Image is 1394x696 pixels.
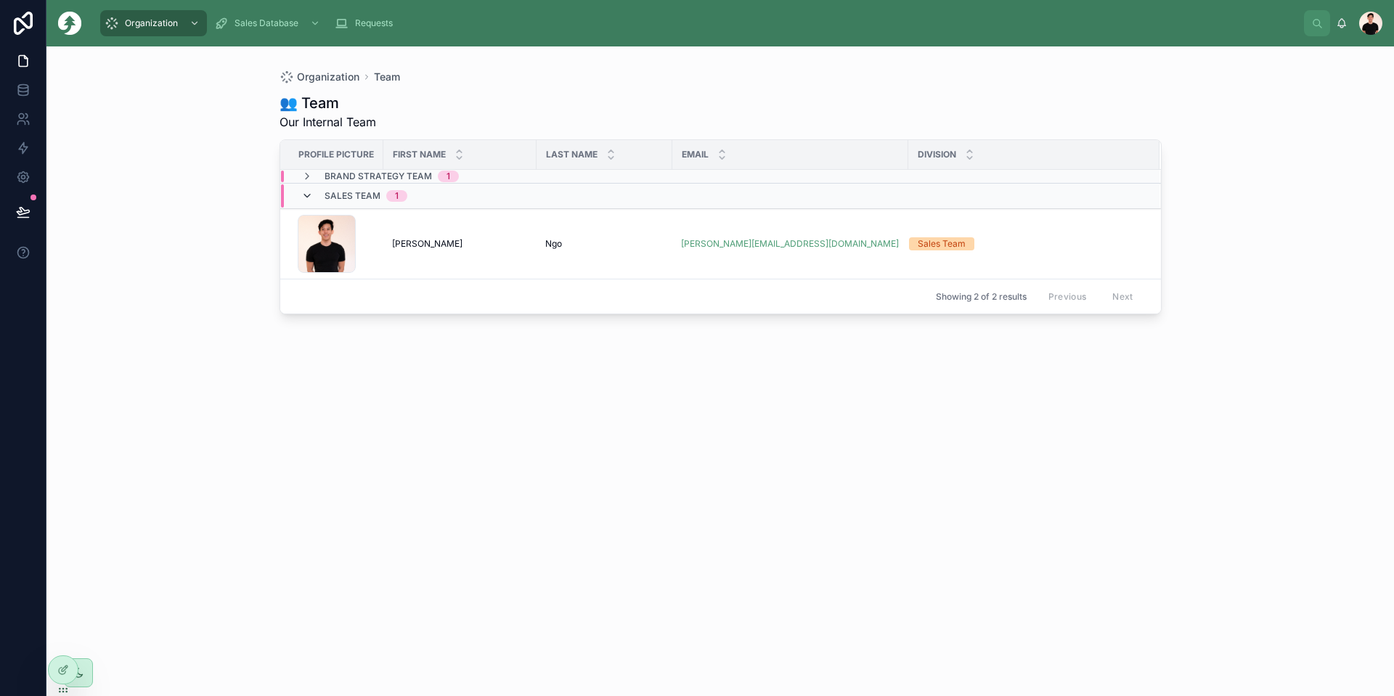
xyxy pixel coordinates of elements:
a: [PERSON_NAME] [392,238,528,250]
div: scrollable content [93,7,1304,39]
span: Division [918,149,956,160]
span: First name [393,149,446,160]
a: Organization [100,10,207,36]
div: 1 [395,190,399,202]
a: Requests [330,10,403,36]
span: Sales Database [235,17,298,29]
a: Ngo [545,238,664,250]
span: Organization [297,70,359,84]
span: Profile picture [298,149,374,160]
div: Sales Team [918,237,966,250]
a: Sales Team [909,237,1142,250]
div: 1 [447,171,450,182]
img: App logo [58,12,81,35]
h1: 👥 Team [280,93,376,113]
a: Organization [280,70,359,84]
a: [PERSON_NAME][EMAIL_ADDRESS][DOMAIN_NAME] [681,238,900,250]
span: Our Internal Team [280,113,376,131]
a: [PERSON_NAME][EMAIL_ADDRESS][DOMAIN_NAME] [681,238,899,250]
span: Showing 2 of 2 results [936,291,1027,303]
span: Last name [546,149,598,160]
span: Requests [355,17,393,29]
span: [PERSON_NAME] [392,238,462,250]
span: Organization [125,17,178,29]
span: Sales Team [325,190,380,202]
a: Team [374,70,400,84]
span: Brand Strategy Team [325,171,432,182]
span: Email [682,149,709,160]
span: Ngo [545,238,562,250]
a: Sales Database [210,10,327,36]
